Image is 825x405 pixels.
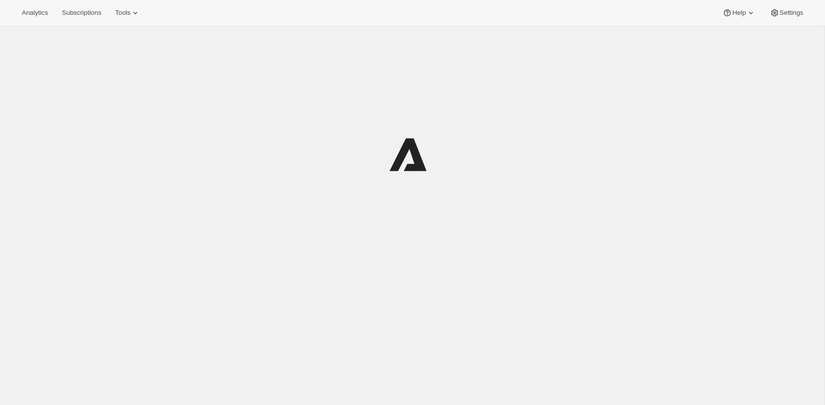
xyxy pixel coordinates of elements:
button: Subscriptions [56,6,107,20]
button: Analytics [16,6,54,20]
span: Analytics [22,9,48,17]
span: Settings [780,9,803,17]
button: Tools [109,6,146,20]
span: Tools [115,9,130,17]
span: Help [732,9,746,17]
button: Help [716,6,761,20]
button: Settings [764,6,809,20]
span: Subscriptions [62,9,101,17]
